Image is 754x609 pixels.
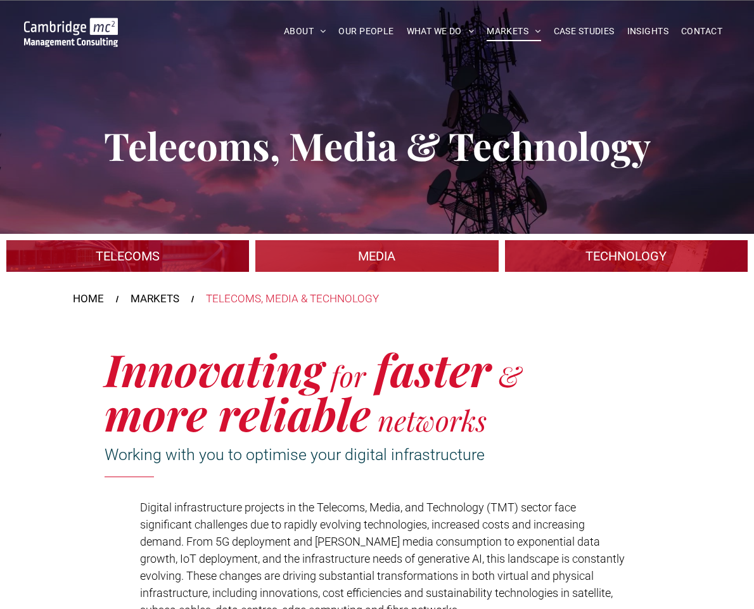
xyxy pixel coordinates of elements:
span: & [498,356,521,394]
a: ABOUT [278,22,333,41]
span: more reliable [105,383,371,443]
a: A large mall with arched glass roof [505,240,748,272]
a: CASE STUDIES [547,22,621,41]
a: MARKETS [131,291,179,307]
a: HOME [73,291,104,307]
span: Telecoms, Media & Technology [104,120,651,170]
a: An industrial plant [6,240,249,272]
nav: Breadcrumbs [73,291,681,307]
a: Your Business Transformed | Cambridge Management Consulting [24,20,118,33]
a: OUR PEOPLE [332,22,400,41]
a: Media | Cambridge Management Consulting [255,240,498,272]
a: CONTACT [675,22,729,41]
span: Innovating [105,339,324,399]
span: faster [375,339,491,399]
div: TELECOMS, MEDIA & TECHNOLOGY [206,291,379,307]
img: Go to Homepage [24,18,118,47]
a: MARKETS [480,22,547,41]
span: networks [378,401,487,439]
a: WHAT WE DO [400,22,481,41]
span: for [331,356,366,394]
a: INSIGHTS [621,22,675,41]
span: Working with you to optimise your digital infrastructure [105,446,485,464]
